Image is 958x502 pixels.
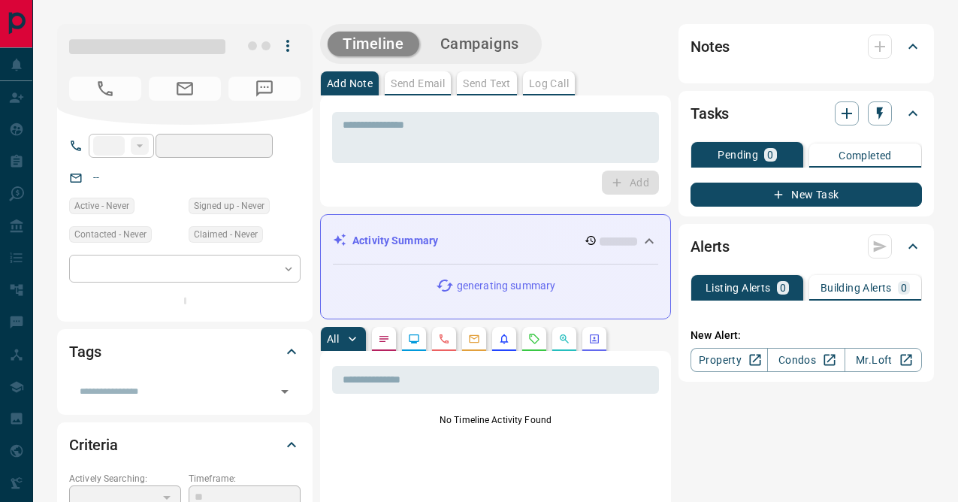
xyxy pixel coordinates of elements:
[528,333,540,345] svg: Requests
[691,328,922,343] p: New Alert:
[332,413,659,427] p: No Timeline Activity Found
[74,198,129,213] span: Active - Never
[69,427,301,463] div: Criteria
[820,283,892,293] p: Building Alerts
[69,340,101,364] h2: Tags
[468,333,480,345] svg: Emails
[767,150,773,160] p: 0
[691,348,768,372] a: Property
[438,333,450,345] svg: Calls
[194,198,264,213] span: Signed up - Never
[845,348,922,372] a: Mr.Loft
[691,95,922,132] div: Tasks
[691,101,729,125] h2: Tasks
[767,348,845,372] a: Condos
[706,283,771,293] p: Listing Alerts
[691,228,922,265] div: Alerts
[189,472,301,485] p: Timeframe:
[333,227,658,255] div: Activity Summary
[149,77,221,101] span: No Email
[588,333,600,345] svg: Agent Actions
[378,333,390,345] svg: Notes
[327,78,373,89] p: Add Note
[425,32,534,56] button: Campaigns
[327,334,339,344] p: All
[839,150,892,161] p: Completed
[718,150,758,160] p: Pending
[194,227,258,242] span: Claimed - Never
[691,234,730,259] h2: Alerts
[691,35,730,59] h2: Notes
[558,333,570,345] svg: Opportunities
[328,32,419,56] button: Timeline
[498,333,510,345] svg: Listing Alerts
[69,334,301,370] div: Tags
[352,233,438,249] p: Activity Summary
[93,171,99,183] a: --
[74,227,147,242] span: Contacted - Never
[457,278,555,294] p: generating summary
[274,381,295,402] button: Open
[228,77,301,101] span: No Number
[69,77,141,101] span: No Number
[69,472,181,485] p: Actively Searching:
[69,433,118,457] h2: Criteria
[691,29,922,65] div: Notes
[408,333,420,345] svg: Lead Browsing Activity
[780,283,786,293] p: 0
[691,183,922,207] button: New Task
[901,283,907,293] p: 0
